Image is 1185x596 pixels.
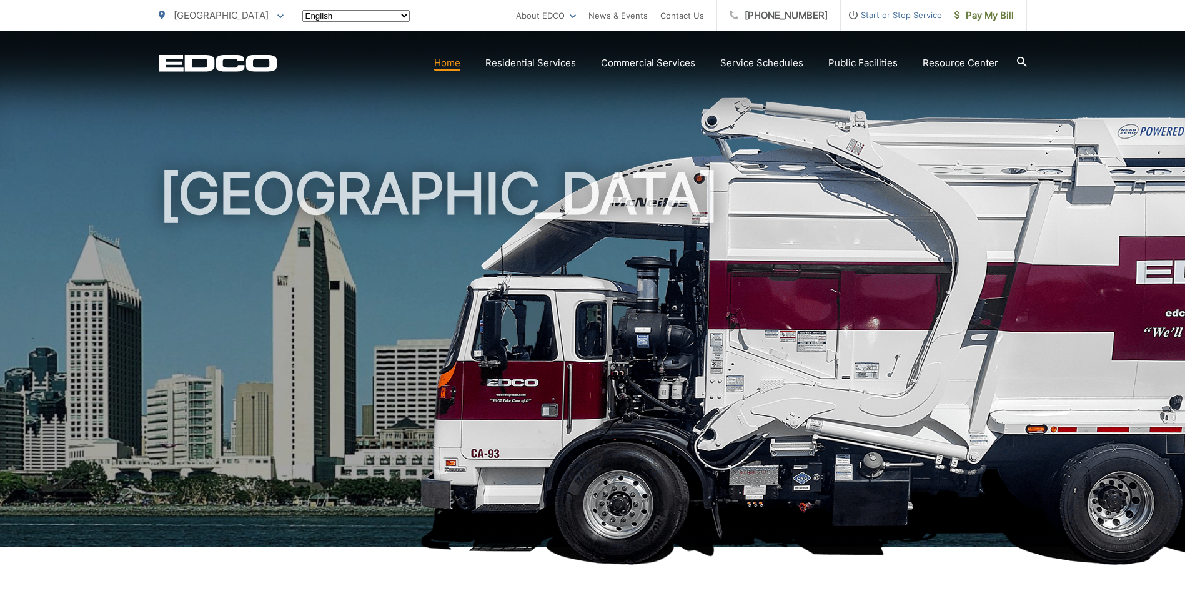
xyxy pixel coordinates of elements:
[720,56,803,71] a: Service Schedules
[159,162,1027,558] h1: [GEOGRAPHIC_DATA]
[954,8,1014,23] span: Pay My Bill
[660,8,704,23] a: Contact Us
[588,8,648,23] a: News & Events
[485,56,576,71] a: Residential Services
[516,8,576,23] a: About EDCO
[434,56,460,71] a: Home
[601,56,695,71] a: Commercial Services
[828,56,898,71] a: Public Facilities
[302,10,410,22] select: Select a language
[174,9,269,21] span: [GEOGRAPHIC_DATA]
[159,54,277,72] a: EDCD logo. Return to the homepage.
[923,56,998,71] a: Resource Center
